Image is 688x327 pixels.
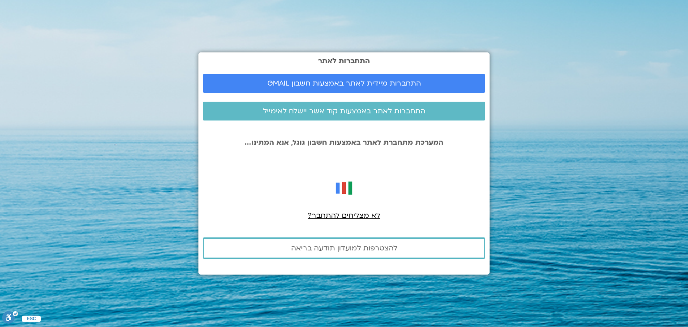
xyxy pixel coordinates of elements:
a: להצטרפות למועדון תודעה בריאה [203,237,485,259]
p: המערכת מתחברת לאתר באמצעות חשבון גוגל, אנא המתינו... [203,138,485,146]
a: התחברות לאתר באמצעות קוד אשר יישלח לאימייל [203,102,485,120]
a: התחברות מיידית לאתר באמצעות חשבון GMAIL [203,74,485,93]
span: התחברות מיידית לאתר באמצעות חשבון GMAIL [267,79,421,87]
span: התחברות לאתר באמצעות קוד אשר יישלח לאימייל [263,107,426,115]
a: לא מצליחים להתחבר? [308,211,380,220]
h2: התחברות לאתר [203,57,485,65]
span: להצטרפות למועדון תודעה בריאה [291,244,397,252]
